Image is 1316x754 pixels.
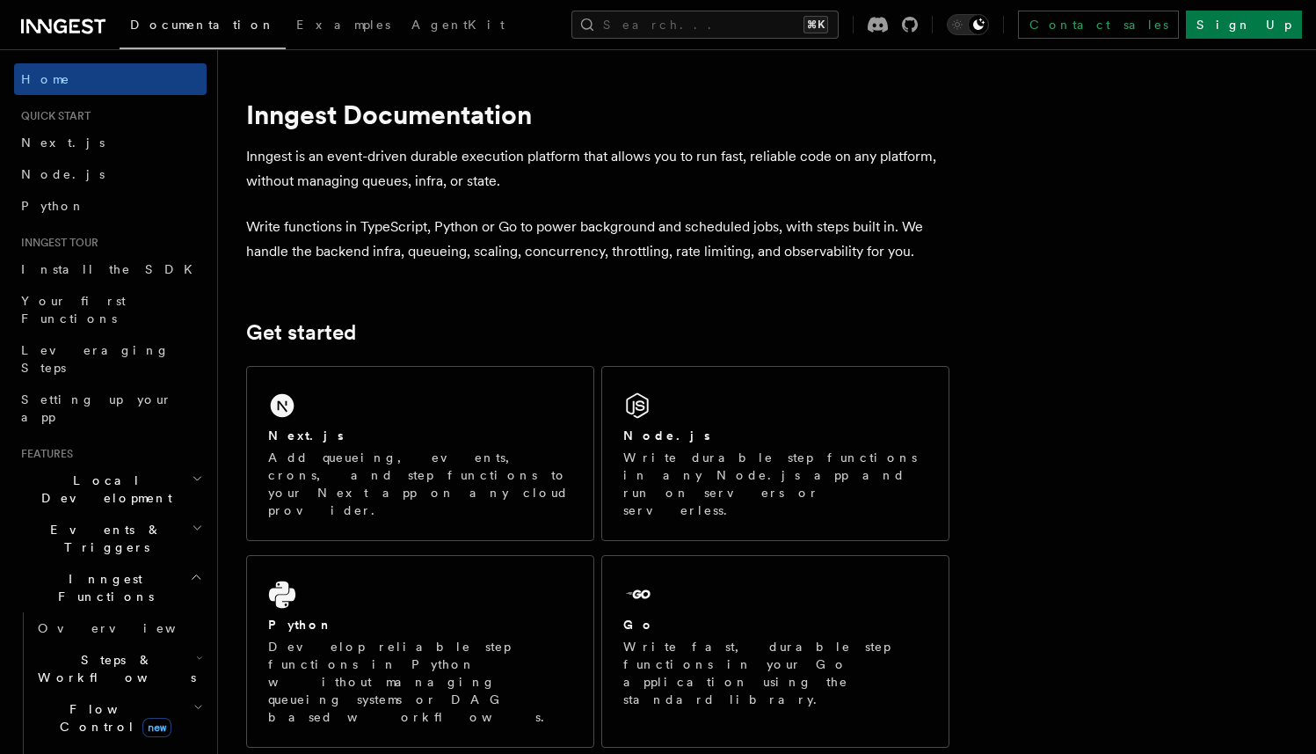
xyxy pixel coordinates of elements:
[14,521,192,556] span: Events & Triggers
[246,144,949,194] p: Inngest is an event-driven durable execution platform that allows you to run fast, reliable code ...
[14,472,192,507] span: Local Development
[947,14,989,35] button: Toggle dark mode
[142,718,171,737] span: new
[246,99,949,130] h1: Inngest Documentation
[411,18,505,32] span: AgentKit
[1018,11,1179,39] a: Contact sales
[130,18,275,32] span: Documentation
[31,612,207,644] a: Overview
[21,167,105,181] span: Node.js
[286,5,401,48] a: Examples
[1186,11,1302,39] a: Sign Up
[14,570,190,605] span: Inngest Functions
[623,427,710,444] h2: Node.js
[14,190,207,222] a: Python
[21,392,172,424] span: Setting up your app
[14,109,91,123] span: Quick start
[14,127,207,158] a: Next.js
[14,514,207,563] button: Events & Triggers
[21,199,85,213] span: Python
[601,366,949,541] a: Node.jsWrite durable step functions in any Node.js app and run on servers or serverless.
[296,18,390,32] span: Examples
[601,555,949,748] a: GoWrite fast, durable step functions in your Go application using the standard library.
[14,253,207,285] a: Install the SDK
[14,334,207,384] a: Leveraging Steps
[268,638,572,726] p: Develop reliable step functions in Python without managing queueing systems or DAG based workflows.
[268,616,333,633] h2: Python
[14,563,207,612] button: Inngest Functions
[31,644,207,693] button: Steps & Workflows
[21,70,70,88] span: Home
[623,638,927,708] p: Write fast, durable step functions in your Go application using the standard library.
[803,16,828,33] kbd: ⌘K
[14,384,207,433] a: Setting up your app
[38,621,219,635] span: Overview
[571,11,839,39] button: Search...⌘K
[246,320,356,345] a: Get started
[268,427,344,444] h2: Next.js
[246,555,594,748] a: PythonDevelop reliable step functions in Python without managing queueing systems or DAG based wo...
[246,366,594,541] a: Next.jsAdd queueing, events, crons, and step functions to your Next app on any cloud provider.
[623,616,655,633] h2: Go
[246,215,949,264] p: Write functions in TypeScript, Python or Go to power background and scheduled jobs, with steps bu...
[31,693,207,743] button: Flow Controlnew
[14,465,207,514] button: Local Development
[14,285,207,334] a: Your first Functions
[14,236,98,250] span: Inngest tour
[401,5,515,48] a: AgentKit
[14,447,73,461] span: Features
[31,651,196,686] span: Steps & Workflows
[14,63,207,95] a: Home
[14,158,207,190] a: Node.js
[31,700,193,736] span: Flow Control
[623,449,927,519] p: Write durable step functions in any Node.js app and run on servers or serverless.
[21,135,105,150] span: Next.js
[268,449,572,519] p: Add queueing, events, crons, and step functions to your Next app on any cloud provider.
[21,343,170,375] span: Leveraging Steps
[21,262,203,276] span: Install the SDK
[120,5,286,49] a: Documentation
[21,294,126,326] span: Your first Functions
